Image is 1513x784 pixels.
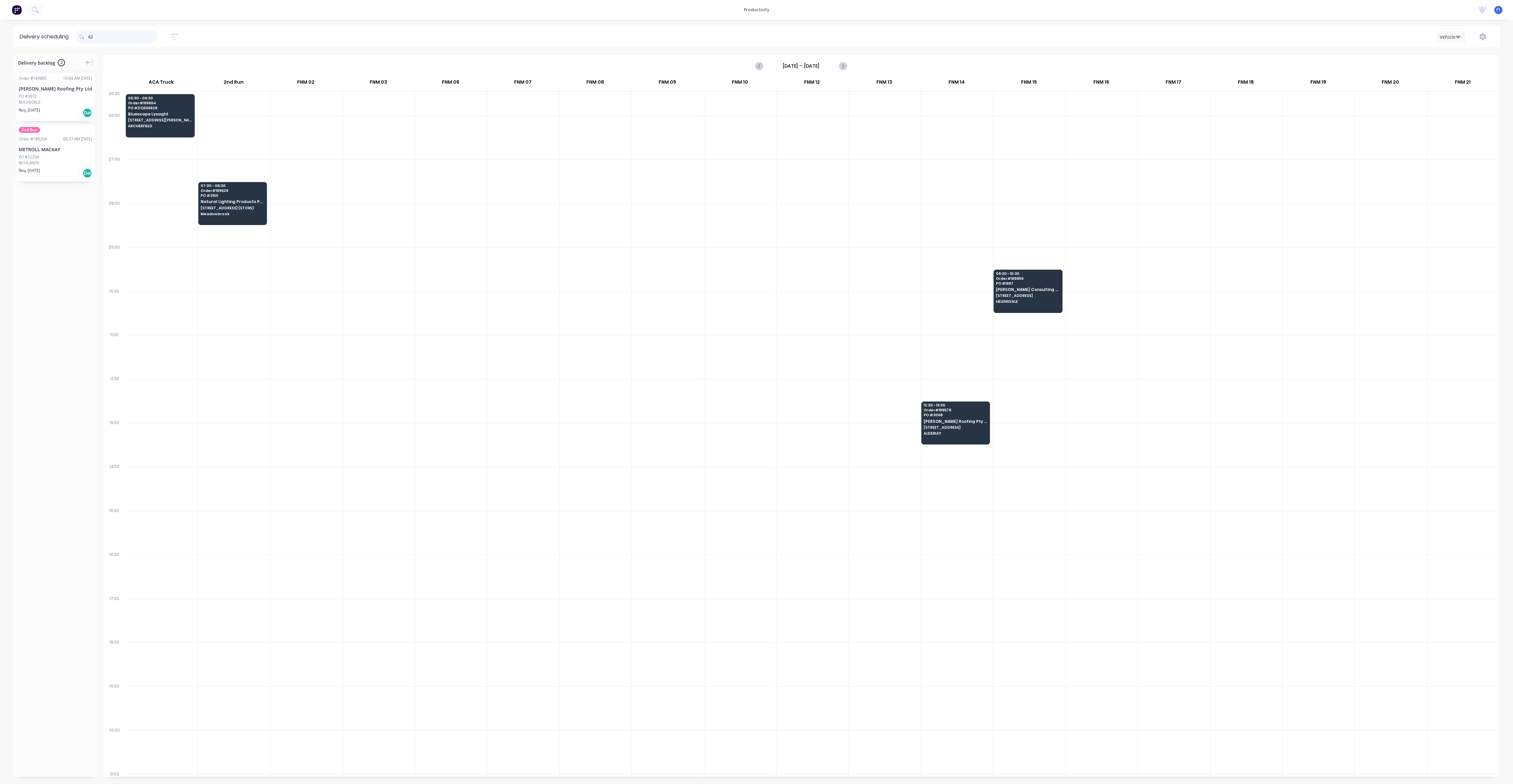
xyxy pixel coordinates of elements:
[996,281,1060,285] span: PO # 1997
[559,76,631,91] div: FNM 08
[103,726,125,770] div: 20:00
[704,76,776,91] div: FNM 10
[19,99,92,105] div: ROCHEDALE
[201,189,264,193] span: Order # 189628
[128,96,192,100] span: 05:30 - 06:30
[19,127,40,133] span: 2nd Run
[128,118,192,122] span: [STREET_ADDRESS][PERSON_NAME] (STORE)
[993,76,1065,91] div: FNM 15
[12,5,22,15] img: Factory
[924,425,987,429] span: [STREET_ADDRESS]
[19,160,92,166] div: RICHLANDS
[63,75,92,81] div: 10:04 AM [DATE]
[103,507,125,551] div: 15:00
[103,155,125,199] div: 07:00
[128,106,192,110] span: PO # DQ568628
[19,136,47,142] div: Order # 189204
[128,112,192,116] span: Bluescope Lysaght
[103,682,125,726] div: 19:00
[1440,33,1459,40] div: Vehicle
[776,76,848,91] div: FNM 12
[1282,76,1354,91] div: FNM 19
[88,30,157,43] input: Search for orders
[103,638,125,682] div: 18:00
[996,272,1060,276] span: 09:30 - 10:30
[13,26,75,47] div: Delivery scheduling
[19,168,40,174] span: Req. [DATE]
[201,194,264,197] span: PO # 2150
[18,59,55,66] span: Delivery backlog
[487,76,559,91] div: FNM 07
[201,184,264,188] span: 07:30 - 08:30
[103,243,125,287] div: 09:00
[19,107,40,113] span: Req. [DATE]
[128,124,192,128] span: ARCHERFIELD
[82,168,92,178] div: Del
[103,287,125,331] div: 10:00
[924,431,987,435] span: ALDERLEY
[1427,76,1499,91] div: FNM 21
[924,413,987,417] span: PO # 3068
[342,76,414,91] div: FNM 03
[848,76,920,91] div: FNM 13
[270,76,342,91] div: FNM 02
[103,375,125,419] div: 12:00
[128,101,192,105] span: Order # 189654
[924,419,987,423] span: [PERSON_NAME] Roofing Pty Ltd
[996,299,1060,303] span: HELENSVALE
[103,463,125,507] div: 14:00
[1496,7,1501,13] span: F1
[103,331,125,375] div: 11:00
[631,76,703,91] div: FNM 09
[1210,76,1282,91] div: FNM 18
[103,770,125,778] div: 21:00
[198,76,270,91] div: 2nd Run
[201,206,264,210] span: [STREET_ADDRESS] (STORE)
[63,136,92,142] div: 09:37 AM [DATE]
[921,76,993,91] div: FNM 14
[58,59,65,66] span: 2
[19,85,92,92] div: [PERSON_NAME] Roofing Pty Ltd
[82,108,92,118] div: Del
[125,76,197,91] div: ACA Truck
[19,154,39,160] div: PO #22294
[103,112,125,155] div: 06:00
[1436,31,1466,43] button: Vehicle
[1138,76,1210,91] div: FNM 17
[19,75,47,81] div: Order # 189885
[103,551,125,595] div: 16:00
[996,294,1060,298] span: [STREET_ADDRESS]
[201,212,264,216] span: Meadowbrook
[924,403,987,407] span: 12:30 - 13:30
[996,277,1060,280] span: Order # 189859
[1065,76,1137,91] div: FNM 16
[996,287,1060,292] span: [PERSON_NAME] Consulting Pty Ltd
[924,408,987,412] span: Order # 189578
[103,199,125,243] div: 08:00
[201,199,264,204] span: Natural Lighting Products Pty Ltd
[1354,76,1426,91] div: FNM 20
[103,595,125,639] div: 17:00
[741,5,773,15] div: productivity
[103,90,125,112] div: 05:30
[19,93,37,99] div: PO #3072
[103,419,125,463] div: 13:00
[415,76,487,91] div: FNM 06
[19,146,92,153] div: METROLL MACKAY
